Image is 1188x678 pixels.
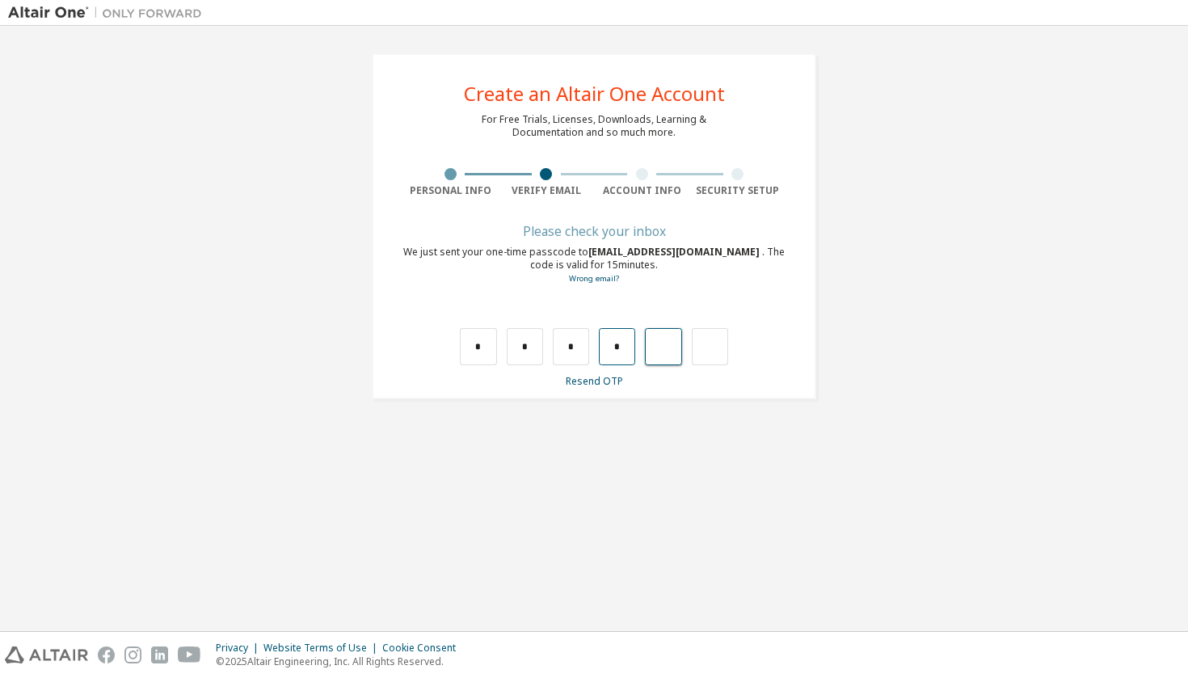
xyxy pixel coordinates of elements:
div: Account Info [594,184,690,197]
img: facebook.svg [98,646,115,663]
div: Verify Email [499,184,595,197]
div: We just sent your one-time passcode to . The code is valid for 15 minutes. [402,246,786,285]
span: [EMAIL_ADDRESS][DOMAIN_NAME] [588,245,762,259]
img: instagram.svg [124,646,141,663]
img: Altair One [8,5,210,21]
div: Security Setup [690,184,786,197]
div: Personal Info [402,184,499,197]
img: linkedin.svg [151,646,168,663]
div: Please check your inbox [402,226,786,236]
a: Go back to the registration form [569,273,619,284]
p: © 2025 Altair Engineering, Inc. All Rights Reserved. [216,655,466,668]
div: Cookie Consent [382,642,466,655]
a: Resend OTP [566,374,623,388]
div: Create an Altair One Account [464,84,725,103]
img: youtube.svg [178,646,201,663]
div: Website Terms of Use [263,642,382,655]
div: For Free Trials, Licenses, Downloads, Learning & Documentation and so much more. [482,113,706,139]
img: altair_logo.svg [5,646,88,663]
div: Privacy [216,642,263,655]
